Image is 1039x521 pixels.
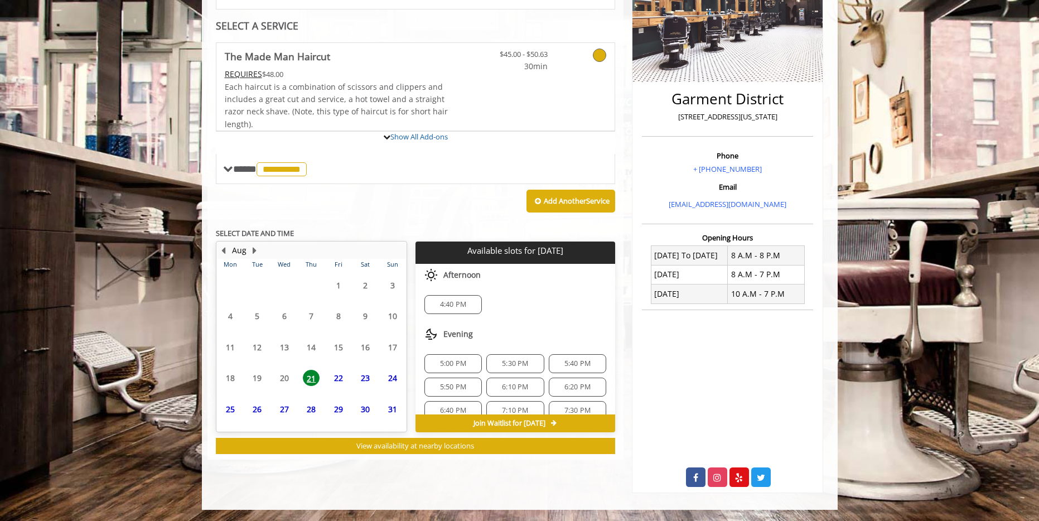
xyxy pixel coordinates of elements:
div: The Made Man Haircut Add-onS [216,131,616,132]
td: 8 A.M - 7 P.M [728,265,805,284]
div: 6:10 PM [486,378,544,397]
span: Afternoon [443,271,481,279]
th: Wed [270,259,297,270]
button: Add AnotherService [526,190,615,213]
a: $45.00 - $50.63 [482,43,548,73]
div: 4:40 PM [424,295,482,314]
div: 6:40 PM [424,401,482,420]
td: Select day23 [352,363,379,393]
button: View availability at nearby locations [216,438,616,454]
h3: Email [645,183,810,191]
span: 27 [276,401,293,417]
td: Select day31 [379,393,406,424]
h3: Opening Hours [642,234,813,242]
img: evening slots [424,327,438,341]
a: Show All Add-ons [390,132,448,142]
span: 30 [357,401,374,417]
span: 23 [357,370,374,386]
button: Previous Month [219,244,228,257]
span: 29 [330,401,347,417]
td: Select day22 [325,363,351,393]
span: 26 [249,401,265,417]
th: Sat [352,259,379,270]
div: 7:10 PM [486,401,544,420]
span: Join Waitlist for [DATE] [473,419,545,428]
span: 6:10 PM [502,383,528,392]
span: 5:00 PM [440,359,466,368]
span: 5:40 PM [564,359,591,368]
span: 31 [384,401,401,417]
td: Select day28 [298,393,325,424]
h3: Phone [645,152,810,160]
span: 25 [222,401,239,417]
a: + [PHONE_NUMBER] [693,164,762,174]
span: 4:40 PM [440,300,466,309]
span: 7:30 PM [564,406,591,415]
span: 21 [303,370,320,386]
b: SELECT DATE AND TIME [216,228,294,238]
th: Fri [325,259,351,270]
a: [EMAIL_ADDRESS][DOMAIN_NAME] [669,199,786,209]
div: 5:50 PM [424,378,482,397]
p: [STREET_ADDRESS][US_STATE] [645,111,810,123]
th: Tue [244,259,270,270]
td: Select day21 [298,363,325,393]
span: 24 [384,370,401,386]
span: 6:40 PM [440,406,466,415]
th: Sun [379,259,406,270]
div: SELECT A SERVICE [216,21,616,31]
th: Mon [217,259,244,270]
span: Evening [443,330,473,339]
td: 8 A.M - 8 P.M [728,246,805,265]
td: Select day27 [270,393,297,424]
span: 28 [303,401,320,417]
div: 5:00 PM [424,354,482,373]
div: $48.00 [225,68,449,80]
td: Select day26 [244,393,270,424]
div: 5:30 PM [486,354,544,373]
div: 5:40 PM [549,354,606,373]
span: 5:30 PM [502,359,528,368]
td: [DATE] [651,284,728,303]
td: Select day29 [325,393,351,424]
p: Available slots for [DATE] [420,246,611,255]
span: 5:50 PM [440,383,466,392]
span: This service needs some Advance to be paid before we block your appointment [225,69,262,79]
span: 22 [330,370,347,386]
img: afternoon slots [424,268,438,282]
span: Each haircut is a combination of scissors and clippers and includes a great cut and service, a ho... [225,81,448,129]
span: 7:10 PM [502,406,528,415]
td: 10 A.M - 7 P.M [728,284,805,303]
button: Next Month [250,244,259,257]
span: 30min [482,60,548,73]
b: The Made Man Haircut [225,49,330,64]
button: Aug [232,244,247,257]
h2: Garment District [645,91,810,107]
td: [DATE] To [DATE] [651,246,728,265]
td: Select day30 [352,393,379,424]
span: 6:20 PM [564,383,591,392]
b: Add Another Service [544,196,610,206]
th: Thu [298,259,325,270]
span: View availability at nearby locations [356,441,474,451]
td: [DATE] [651,265,728,284]
div: 7:30 PM [549,401,606,420]
td: Select day24 [379,363,406,393]
div: 6:20 PM [549,378,606,397]
td: Select day25 [217,393,244,424]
